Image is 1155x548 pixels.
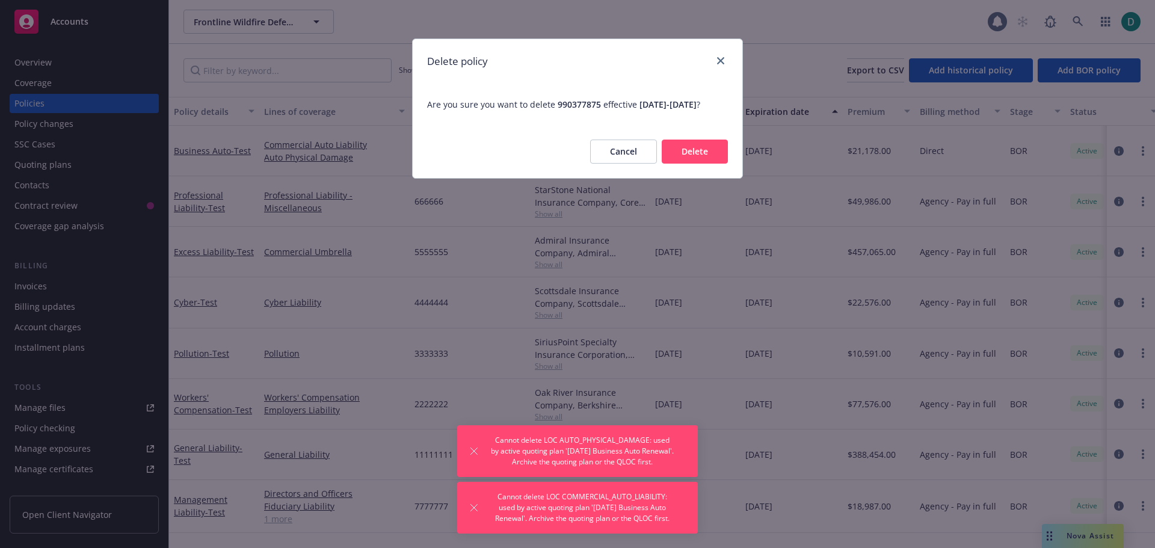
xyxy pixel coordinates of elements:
[590,140,657,164] button: Cancel
[639,99,697,110] span: [DATE] - [DATE]
[713,54,728,68] a: close
[662,140,728,164] button: Delete
[491,435,674,467] span: Cannot delete LOC AUTO_PHYSICAL_DAMAGE: used by active quoting plan '[DATE] Business Auto Renewal...
[413,84,742,125] span: Are you sure you want to delete effective ?
[558,99,601,110] span: 990377875
[427,54,488,69] h1: Delete policy
[491,491,674,524] span: Cannot delete LOC COMMERCIAL_AUTO_LIABILITY: used by active quoting plan '[DATE] Business Auto Re...
[467,444,481,458] button: Dismiss notification
[467,500,481,515] button: Dismiss notification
